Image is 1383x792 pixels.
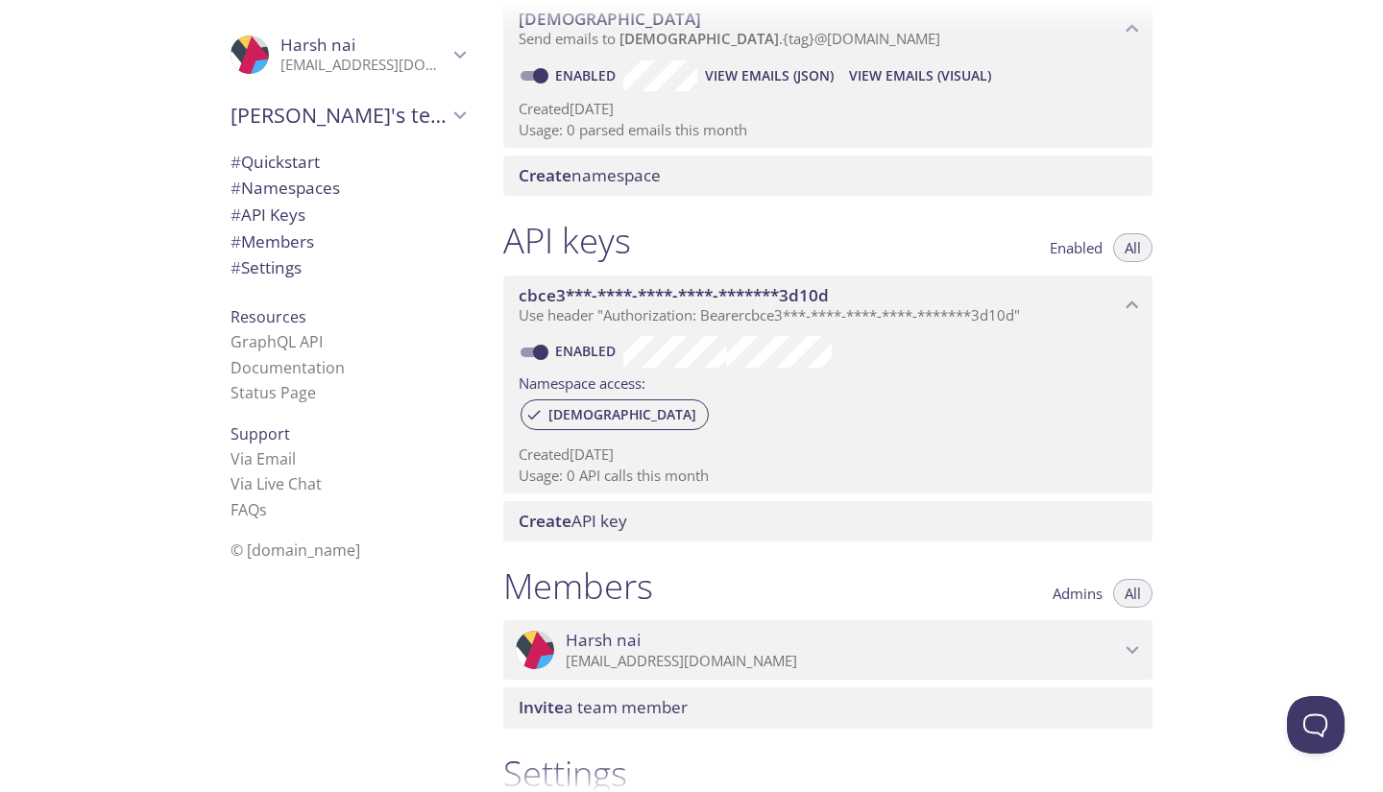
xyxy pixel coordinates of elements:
[230,256,302,278] span: Settings
[519,466,1137,486] p: Usage: 0 API calls this month
[503,687,1152,728] div: Invite a team member
[552,66,623,84] a: Enabled
[503,156,1152,196] div: Create namespace
[215,254,480,281] div: Team Settings
[215,90,480,140] div: Harsh's team
[280,34,355,56] span: Harsh nai
[215,175,480,202] div: Namespaces
[215,23,480,86] div: Harsh nai
[230,256,241,278] span: #
[566,630,641,651] span: Harsh nai
[230,177,340,199] span: Namespaces
[230,151,241,173] span: #
[519,696,688,718] span: a team member
[519,29,940,48] span: Send emails to . {tag} @[DOMAIN_NAME]
[619,29,779,48] span: [DEMOGRAPHIC_DATA]
[230,540,360,561] span: © [DOMAIN_NAME]
[519,696,564,718] span: Invite
[230,382,316,403] a: Status Page
[280,56,448,75] p: [EMAIL_ADDRESS][DOMAIN_NAME]
[230,306,306,327] span: Resources
[230,331,323,352] a: GraphQL API
[230,448,296,469] a: Via Email
[230,423,290,444] span: Support
[230,473,322,494] a: Via Live Chat
[519,444,1137,465] p: Created [DATE]
[566,652,1120,671] p: [EMAIL_ADDRESS][DOMAIN_NAME]
[841,60,999,91] button: View Emails (Visual)
[215,149,480,176] div: Quickstart
[503,501,1152,541] div: Create API Key
[503,219,631,262] h1: API keys
[230,204,305,226] span: API Keys
[1113,579,1152,608] button: All
[519,510,627,532] span: API key
[552,342,623,360] a: Enabled
[215,228,480,255] div: Members
[503,620,1152,680] div: Harsh nai
[230,151,320,173] span: Quickstart
[519,510,571,532] span: Create
[849,64,991,87] span: View Emails (Visual)
[1038,233,1114,262] button: Enabled
[215,202,480,228] div: API Keys
[230,177,241,199] span: #
[230,499,267,520] a: FAQ
[259,499,267,520] span: s
[519,164,571,186] span: Create
[537,406,708,423] span: [DEMOGRAPHIC_DATA]
[519,368,645,396] label: Namespace access:
[519,99,1137,119] p: Created [DATE]
[503,564,653,608] h1: Members
[230,230,241,252] span: #
[1113,233,1152,262] button: All
[230,357,345,378] a: Documentation
[230,230,314,252] span: Members
[230,204,241,226] span: #
[519,164,661,186] span: namespace
[1041,579,1114,608] button: Admins
[697,60,841,91] button: View Emails (JSON)
[1287,696,1345,754] iframe: Help Scout Beacon - Open
[521,399,709,430] div: [DEMOGRAPHIC_DATA]
[519,120,1137,140] p: Usage: 0 parsed emails this month
[230,102,448,129] span: [PERSON_NAME]'s team
[705,64,834,87] span: View Emails (JSON)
